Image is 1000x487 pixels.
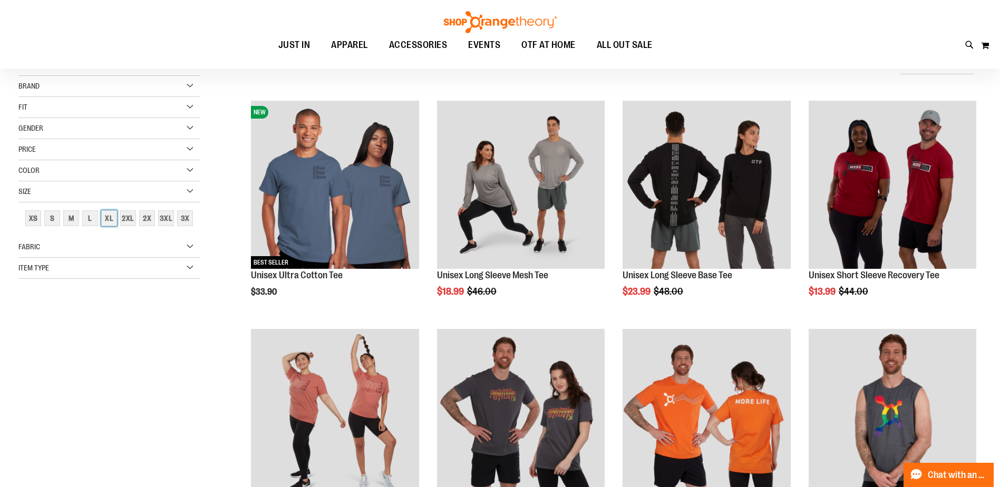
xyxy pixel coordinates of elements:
[809,286,837,297] span: $13.99
[251,101,419,268] img: Unisex Ultra Cotton Tee
[521,33,576,57] span: OTF AT HOME
[437,270,548,280] a: Unisex Long Sleeve Mesh Tee
[467,286,498,297] span: $46.00
[617,95,795,323] div: product
[251,270,343,280] a: Unisex Ultra Cotton Tee
[809,101,976,270] a: Product image for Unisex SS Recovery Tee
[18,187,31,196] span: Size
[157,209,176,228] a: 3XL
[251,106,268,119] span: NEW
[437,101,605,270] a: Unisex Long Sleeve Mesh Tee primary image
[389,33,448,57] span: ACCESSORIES
[597,33,653,57] span: ALL OUT SALE
[623,286,652,297] span: $23.99
[437,101,605,268] img: Unisex Long Sleeve Mesh Tee primary image
[101,210,117,226] div: XL
[62,209,81,228] a: M
[251,256,291,269] span: BEST SELLER
[18,124,43,132] span: Gender
[18,82,40,90] span: Brand
[904,463,994,487] button: Chat with an Expert
[839,286,870,297] span: $44.00
[81,209,100,228] a: L
[158,210,174,226] div: 3XL
[654,286,685,297] span: $48.00
[18,242,40,251] span: Fabric
[246,95,424,323] div: product
[623,270,732,280] a: Unisex Long Sleeve Base Tee
[251,287,278,297] span: $33.90
[331,33,368,57] span: APPAREL
[44,210,60,226] div: S
[437,286,465,297] span: $18.99
[25,210,41,226] div: XS
[928,470,987,480] span: Chat with an Expert
[251,101,419,270] a: Unisex Ultra Cotton TeeNEWBEST SELLER
[177,210,193,226] div: 3X
[623,101,790,270] a: Product image for Unisex Long Sleeve Base Tee
[119,209,138,228] a: 2XL
[442,11,558,33] img: Shop Orangetheory
[432,95,610,323] div: product
[100,209,119,228] a: XL
[809,270,939,280] a: Unisex Short Sleeve Recovery Tee
[803,95,982,323] div: product
[176,209,195,228] a: 3X
[138,209,157,228] a: 2X
[18,145,36,153] span: Price
[63,210,79,226] div: M
[809,101,976,268] img: Product image for Unisex SS Recovery Tee
[120,210,136,226] div: 2XL
[139,210,155,226] div: 2X
[278,33,310,57] span: JUST IN
[18,264,49,272] span: Item Type
[468,33,500,57] span: EVENTS
[623,101,790,268] img: Product image for Unisex Long Sleeve Base Tee
[18,166,40,174] span: Color
[43,209,62,228] a: S
[82,210,98,226] div: L
[18,103,27,111] span: Fit
[24,209,43,228] a: XS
